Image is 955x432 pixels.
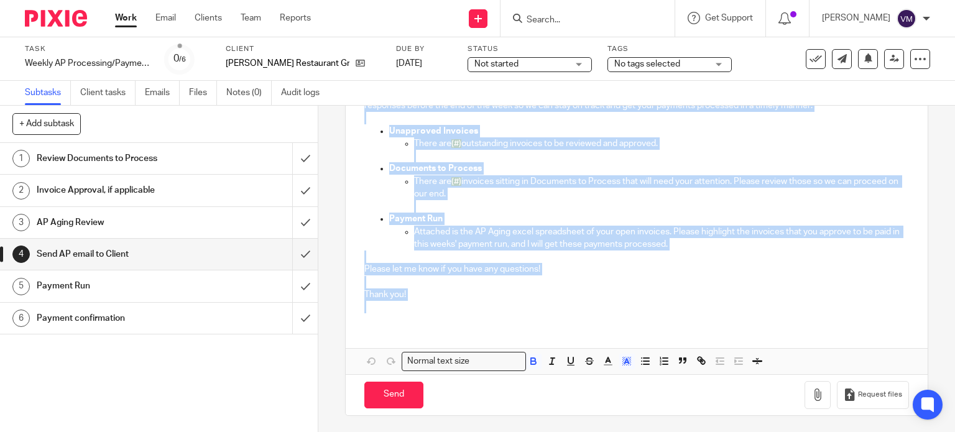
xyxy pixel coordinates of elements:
a: Email [155,12,176,24]
div: 5 [12,278,30,295]
h1: Send AP email to Client [37,245,199,264]
h1: Payment Run [37,277,199,295]
p: Attached is the AP Aging excel spreadsheet of your open invoices. Please highlight the invoices t... [414,226,910,251]
strong: Unapproved Invoices [389,127,478,136]
a: Audit logs [281,81,329,105]
span: Not started [474,60,519,68]
a: Files [189,81,217,105]
small: /6 [179,56,186,63]
h1: Review Documents to Process [37,149,199,168]
div: 0 [173,52,186,66]
label: Due by [396,44,452,54]
input: Search [525,15,637,26]
input: Send [364,382,423,408]
p: [PERSON_NAME] [822,12,890,24]
span: Get Support [705,14,753,22]
span: Normal text size [405,355,473,368]
div: 1 [12,150,30,167]
strong: Documents to Process [389,164,482,173]
p: Thank you! [364,288,910,301]
span: (#) [451,139,461,148]
input: Search for option [474,355,519,368]
label: Client [226,44,381,54]
div: 3 [12,214,30,231]
a: Reports [280,12,311,24]
img: Pixie [25,10,87,27]
div: Weekly AP Processing/Payment [25,57,149,70]
span: Request files [858,390,902,400]
label: Task [25,44,149,54]
p: [PERSON_NAME] Restaurant Group [226,57,349,70]
img: svg%3E [897,9,916,29]
p: There are outstanding invoices to be reviewed and approved. [414,137,910,150]
h1: AP Aging Review [37,213,199,232]
button: + Add subtask [12,113,81,134]
strong: Payment Run [389,214,443,223]
h1: Invoice Approval, if applicable [37,181,199,200]
button: Request files [837,381,909,409]
h1: Payment confirmation [37,309,199,328]
div: 2 [12,182,30,200]
a: Work [115,12,137,24]
a: Clients [195,12,222,24]
div: 4 [12,246,30,263]
a: Client tasks [80,81,136,105]
span: No tags selected [614,60,680,68]
span: [DATE] [396,59,422,68]
p: There are invoices sitting in Documents to Process that will need your attention. Please review t... [414,175,910,201]
label: Status [468,44,592,54]
p: Please let me know if you have any questions! [364,250,910,276]
span: (#) [451,177,461,186]
div: 6 [12,310,30,327]
div: Search for option [402,352,526,371]
label: Tags [607,44,732,54]
a: Notes (0) [226,81,272,105]
a: Subtasks [25,81,71,105]
a: Team [241,12,261,24]
a: Emails [145,81,180,105]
